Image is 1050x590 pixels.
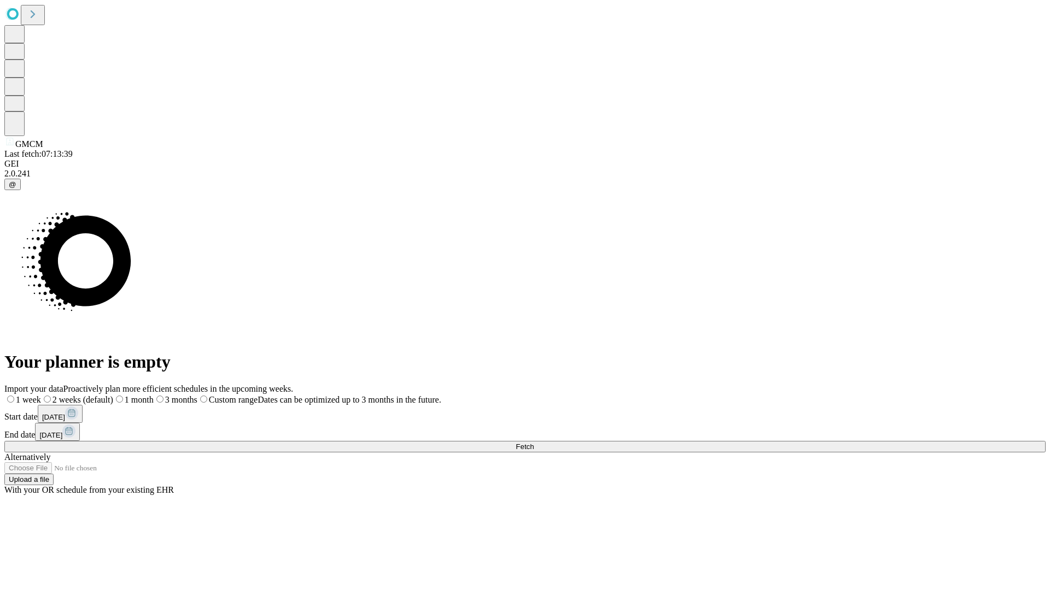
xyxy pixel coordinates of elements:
[4,474,54,485] button: Upload a file
[4,169,1046,179] div: 2.0.241
[4,179,21,190] button: @
[209,395,258,404] span: Custom range
[4,159,1046,169] div: GEI
[44,396,51,403] input: 2 weeks (default)
[4,485,174,494] span: With your OR schedule from your existing EHR
[4,149,73,158] span: Last fetch: 07:13:39
[16,395,41,404] span: 1 week
[258,395,441,404] span: Dates can be optimized up to 3 months in the future.
[4,452,50,462] span: Alternatively
[42,413,65,421] span: [DATE]
[4,384,63,393] span: Import your data
[63,384,293,393] span: Proactively plan more efficient schedules in the upcoming weeks.
[200,396,207,403] input: Custom rangeDates can be optimized up to 3 months in the future.
[35,423,80,441] button: [DATE]
[15,139,43,149] span: GMCM
[52,395,113,404] span: 2 weeks (default)
[165,395,197,404] span: 3 months
[38,405,83,423] button: [DATE]
[4,352,1046,372] h1: Your planner is empty
[4,441,1046,452] button: Fetch
[4,423,1046,441] div: End date
[516,442,534,451] span: Fetch
[9,180,16,188] span: @
[7,396,14,403] input: 1 week
[125,395,154,404] span: 1 month
[156,396,164,403] input: 3 months
[39,431,62,439] span: [DATE]
[4,405,1046,423] div: Start date
[116,396,123,403] input: 1 month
